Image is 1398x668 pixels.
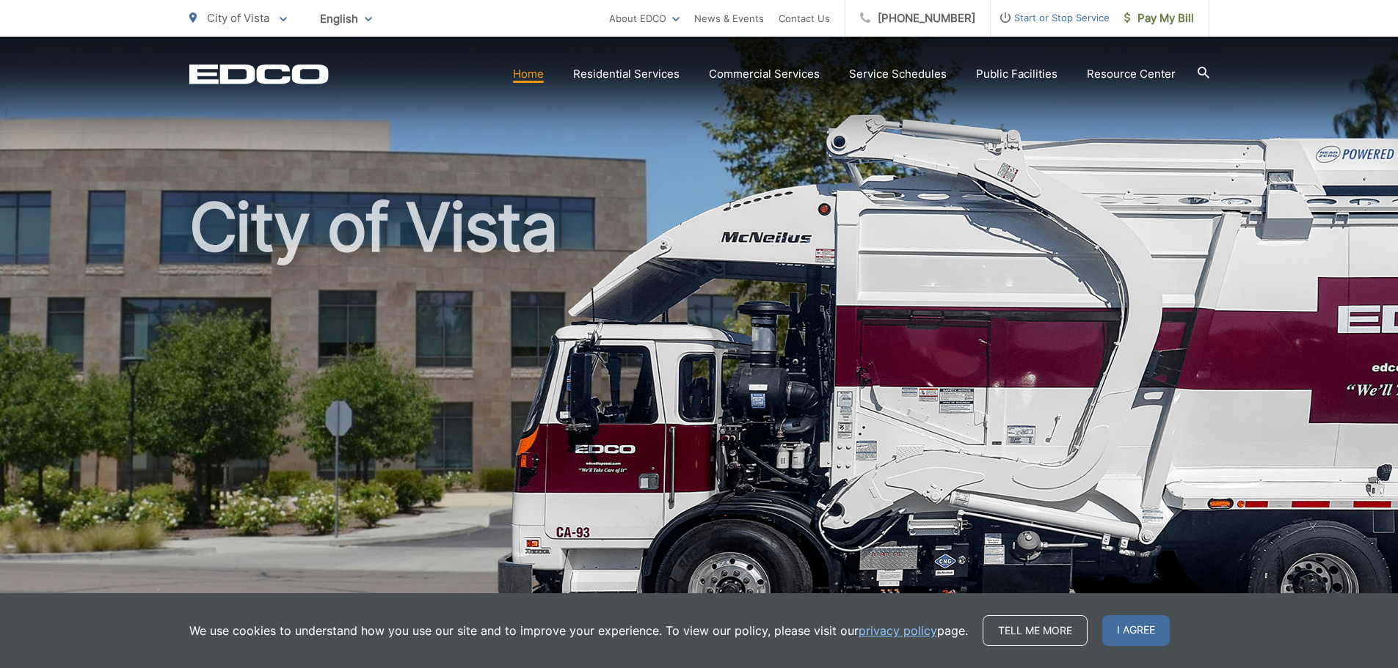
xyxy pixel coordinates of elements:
a: Tell me more [983,615,1088,646]
a: Resource Center [1087,65,1176,83]
a: Commercial Services [709,65,820,83]
p: We use cookies to understand how you use our site and to improve your experience. To view our pol... [189,622,968,639]
a: Residential Services [573,65,680,83]
a: About EDCO [609,10,680,27]
a: EDCD logo. Return to the homepage. [189,64,329,84]
span: Pay My Bill [1124,10,1194,27]
a: News & Events [694,10,764,27]
span: I agree [1102,615,1170,646]
h1: City of Vista [189,191,1209,655]
span: English [309,6,383,32]
a: privacy policy [859,622,937,639]
a: Public Facilities [976,65,1057,83]
a: Home [513,65,544,83]
a: Service Schedules [849,65,947,83]
a: Contact Us [779,10,830,27]
span: City of Vista [207,11,269,25]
